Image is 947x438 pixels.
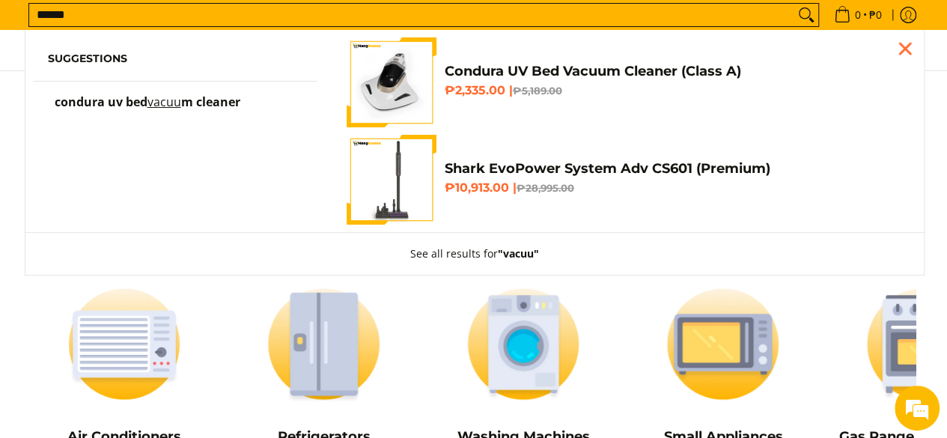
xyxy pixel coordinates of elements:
h4: Shark EvoPower System Adv CS601 (Premium) [444,160,901,177]
h6: ₱10,913.00 | [444,180,901,195]
img: Condura UV Bed Vacuum Cleaner (Class A) [347,37,436,127]
h4: Condura UV Bed Vacuum Cleaner (Class A) [444,63,901,80]
strong: "vacuu" [498,246,539,261]
span: m cleaner [181,94,240,110]
span: 0 [853,10,863,20]
span: • [829,7,886,23]
a: shark-evopower-wireless-vacuum-full-view-mang-kosme Shark EvoPower System Adv CS601 (Premium) ₱10... [347,135,901,225]
img: Air Conditioners [32,275,217,413]
del: ₱28,995.00 [516,182,573,194]
span: ₱0 [867,10,884,20]
a: Condura UV Bed Vacuum Cleaner (Class A) Condura UV Bed Vacuum Cleaner (Class A) ₱2,335.00 |₱5,189.00 [347,37,901,127]
img: Refrigerators [231,275,416,413]
button: See all results for"vacuu" [395,233,554,275]
h6: Suggestions [48,52,302,66]
img: Washing Machines [431,275,616,413]
span: condura uv bed [55,94,147,110]
del: ₱5,189.00 [512,85,561,97]
button: Search [794,4,818,26]
p: condura uv bed vacuum cleaner [55,97,240,123]
mark: vacuu [147,94,181,110]
img: shark-evopower-wireless-vacuum-full-view-mang-kosme [347,135,436,225]
a: condura uv bed vacuum cleaner [48,97,302,123]
img: Small Appliances [630,275,815,413]
h6: ₱2,335.00 | [444,83,901,98]
div: Close pop up [894,37,916,60]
